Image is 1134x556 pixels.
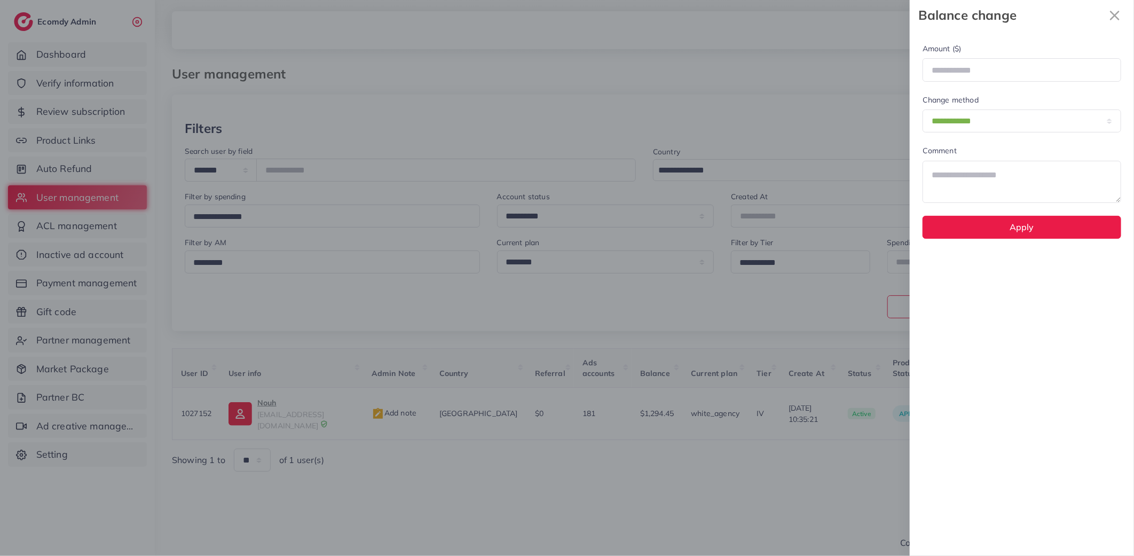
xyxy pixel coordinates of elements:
[918,6,1104,25] strong: Balance change
[923,95,1121,109] legend: Change method
[1104,4,1125,26] button: Close
[923,43,1121,58] legend: Amount ($)
[1104,5,1125,26] svg: x
[923,145,1121,160] legend: Comment
[1010,222,1034,232] span: Apply
[923,216,1121,239] button: Apply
